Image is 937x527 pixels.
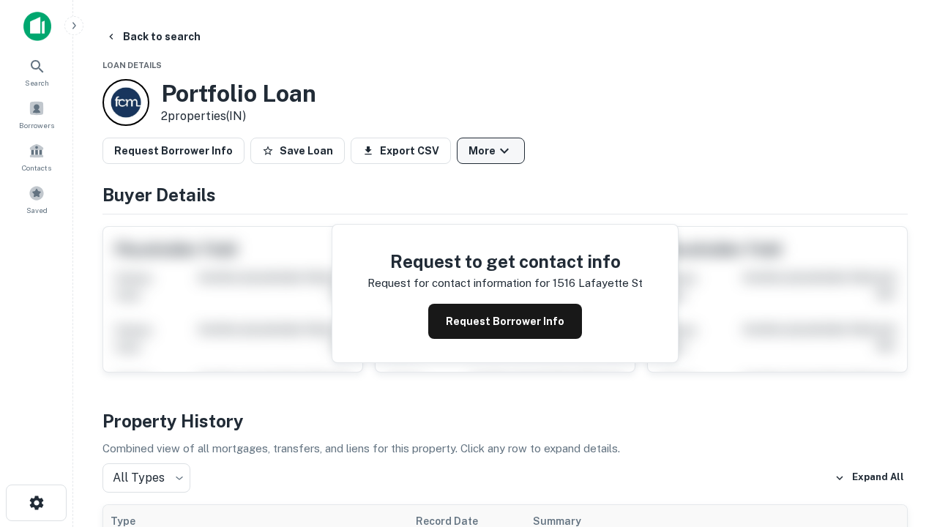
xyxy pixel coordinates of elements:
button: Expand All [831,467,908,489]
img: capitalize-icon.png [23,12,51,41]
h4: Request to get contact info [367,248,643,274]
span: Search [25,77,49,89]
span: Contacts [22,162,51,173]
p: 1516 lafayette st [553,274,643,292]
a: Search [4,52,69,91]
div: All Types [102,463,190,493]
button: Request Borrower Info [102,138,244,164]
span: Loan Details [102,61,162,70]
button: Export CSV [351,138,451,164]
a: Contacts [4,137,69,176]
h3: Portfolio Loan [161,80,316,108]
h4: Buyer Details [102,182,908,208]
span: Borrowers [19,119,54,131]
h4: Property History [102,408,908,434]
p: Request for contact information for [367,274,550,292]
a: Borrowers [4,94,69,134]
button: Request Borrower Info [428,304,582,339]
a: Saved [4,179,69,219]
iframe: Chat Widget [864,410,937,480]
button: Save Loan [250,138,345,164]
button: More [457,138,525,164]
p: Combined view of all mortgages, transfers, and liens for this property. Click any row to expand d... [102,440,908,457]
button: Back to search [100,23,206,50]
p: 2 properties (IN) [161,108,316,125]
span: Saved [26,204,48,216]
